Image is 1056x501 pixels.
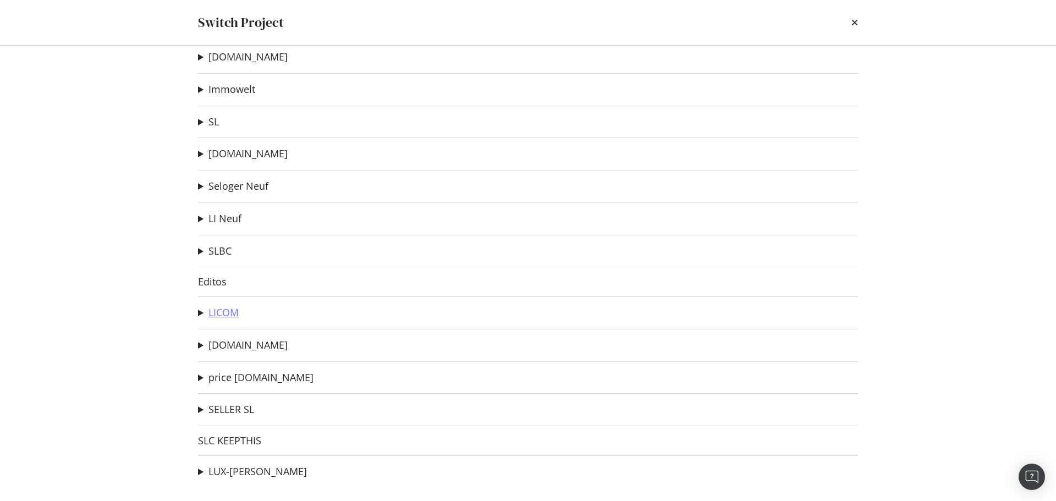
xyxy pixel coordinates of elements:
div: times [851,13,858,32]
summary: LICOM [198,306,239,320]
a: SLBC [208,245,232,257]
div: Open Intercom Messenger [1019,464,1045,490]
a: LI Neuf [208,213,241,224]
summary: Immowelt [198,82,255,97]
div: Switch Project [198,13,284,32]
a: Seloger Neuf [208,180,268,192]
a: Editos [198,276,227,288]
a: SL [208,116,219,128]
summary: [DOMAIN_NAME] [198,338,288,353]
a: price [DOMAIN_NAME] [208,372,313,383]
summary: [DOMAIN_NAME] [198,147,288,161]
a: [DOMAIN_NAME] [208,339,288,351]
summary: [DOMAIN_NAME] [198,50,288,64]
summary: LI Neuf [198,212,241,226]
a: SLC KEEPTHIS [198,435,261,447]
a: SELLER SL [208,404,254,415]
summary: SL [198,115,219,129]
summary: SLBC [198,244,232,258]
a: LUX-[PERSON_NAME] [208,466,307,477]
a: [DOMAIN_NAME] [208,51,288,63]
a: Immowelt [208,84,255,95]
summary: LUX-[PERSON_NAME] [198,465,307,479]
summary: Seloger Neuf [198,179,268,194]
summary: SELLER SL [198,403,254,417]
a: LICOM [208,307,239,318]
summary: price [DOMAIN_NAME] [198,371,313,385]
a: [DOMAIN_NAME] [208,148,288,159]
